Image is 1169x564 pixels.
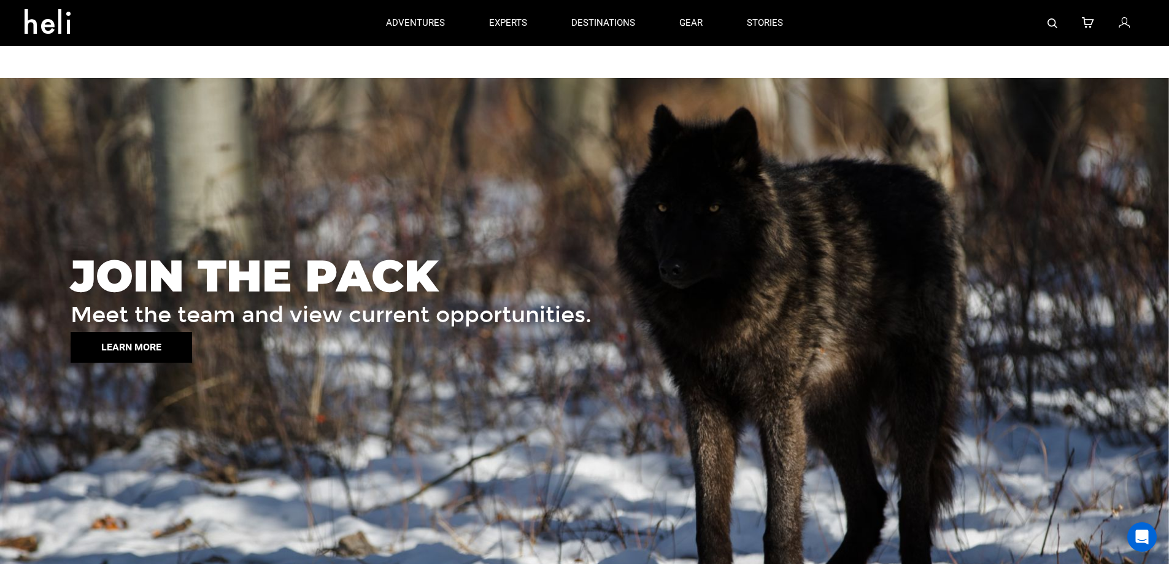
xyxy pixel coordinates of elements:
[1127,522,1157,552] div: Open Intercom Messenger
[71,332,1160,363] a: LEARN MORE
[71,332,192,363] button: LEARN MORE
[71,253,1160,298] h1: JOIN THE PACK
[1047,18,1057,28] img: search-bar-icon.svg
[386,17,445,29] p: adventures
[71,304,1160,326] p: Meet the team and view current opportunities.
[571,17,635,29] p: destinations
[489,17,527,29] p: experts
